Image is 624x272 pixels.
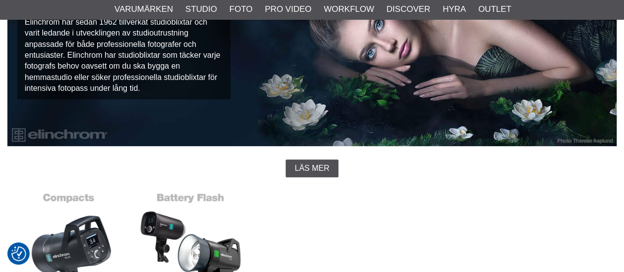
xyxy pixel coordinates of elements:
[185,3,217,16] a: Studio
[386,3,430,16] a: Discover
[265,3,311,16] a: Pro Video
[478,3,511,16] a: Outlet
[294,164,329,173] span: Läs mer
[114,3,173,16] a: Varumärken
[442,3,466,16] a: Hyra
[229,3,253,16] a: Foto
[11,245,26,263] button: Samtyckesinställningar
[11,246,26,261] img: Revisit consent button
[324,3,374,16] a: Workflow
